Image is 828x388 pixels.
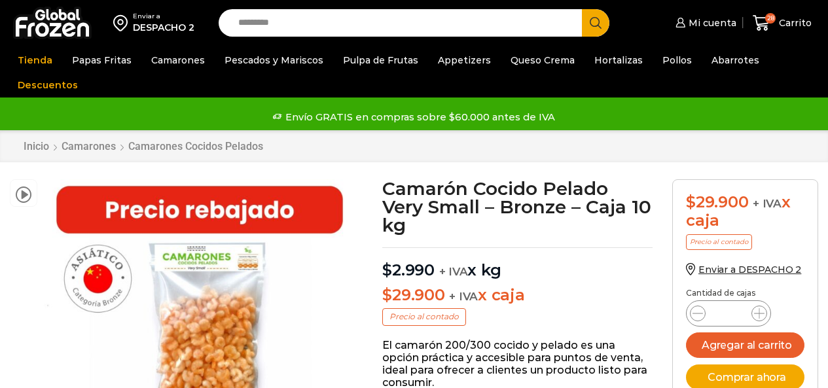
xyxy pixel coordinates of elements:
a: Camarones [145,48,211,73]
a: Queso Crema [504,48,581,73]
a: Camarones [61,140,117,152]
span: Enviar a DESPACHO 2 [698,264,801,275]
button: Search button [582,9,609,37]
img: address-field-icon.svg [113,12,133,34]
a: Tienda [11,48,59,73]
input: Product quantity [716,304,741,323]
p: x caja [382,286,653,305]
div: DESPACHO 2 [133,21,194,34]
span: $ [686,192,696,211]
h1: Camarón Cocido Pelado Very Small – Bronze – Caja 10 kg [382,179,653,234]
div: Enviar a [133,12,194,21]
nav: Breadcrumb [23,140,264,152]
span: $ [382,285,392,304]
a: Descuentos [11,73,84,97]
p: Precio al contado [382,308,466,325]
bdi: 29.900 [382,285,444,304]
a: Papas Fritas [65,48,138,73]
a: Pulpa de Frutas [336,48,425,73]
span: + IVA [753,197,782,210]
a: Appetizers [431,48,497,73]
span: 28 [765,13,776,24]
a: Pescados y Mariscos [218,48,330,73]
bdi: 2.990 [382,260,435,279]
bdi: 29.900 [686,192,748,211]
span: + IVA [449,290,478,303]
button: Agregar al carrito [686,332,804,358]
a: Enviar a DESPACHO 2 [686,264,801,275]
a: Abarrotes [705,48,766,73]
p: Precio al contado [686,234,752,250]
span: + IVA [439,265,468,278]
div: x caja [686,193,804,231]
a: Pollos [656,48,698,73]
a: Camarones Cocidos Pelados [128,140,264,152]
span: Carrito [776,16,812,29]
p: Cantidad de cajas [686,289,804,298]
span: $ [382,260,392,279]
a: Hortalizas [588,48,649,73]
a: Inicio [23,140,50,152]
p: x kg [382,247,653,280]
span: Mi cuenta [685,16,736,29]
a: 28 Carrito [749,8,815,39]
a: Mi cuenta [672,10,736,36]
